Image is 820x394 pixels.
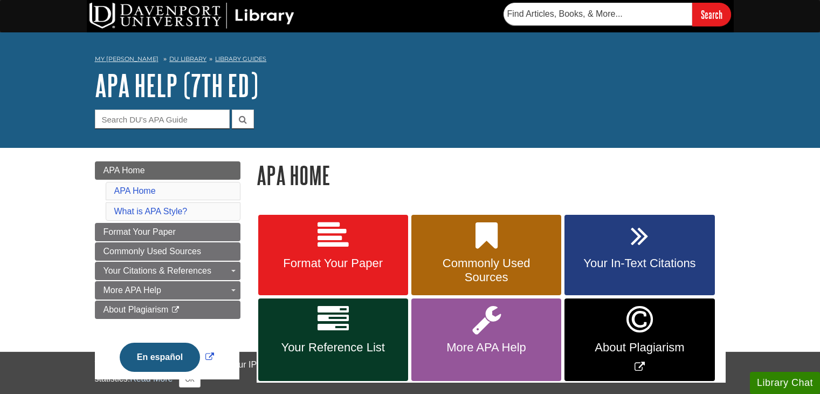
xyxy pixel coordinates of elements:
[266,256,400,270] span: Format Your Paper
[215,55,266,63] a: Library Guides
[120,343,200,372] button: En español
[104,166,145,175] span: APA Home
[104,305,169,314] span: About Plagiarism
[564,215,714,296] a: Your In-Text Citations
[104,266,211,275] span: Your Citations & References
[266,341,400,355] span: Your Reference List
[419,341,553,355] span: More APA Help
[114,186,156,195] a: APA Home
[411,298,561,381] a: More APA Help
[104,247,201,256] span: Commonly Used Sources
[419,256,553,284] span: Commonly Used Sources
[692,3,731,26] input: Search
[411,215,561,296] a: Commonly Used Sources
[95,161,240,390] div: Guide Page Menu
[95,110,230,128] input: Search DU's APA Guide
[504,3,692,25] input: Find Articles, Books, & More...
[95,301,240,319] a: About Plagiarism
[104,227,176,236] span: Format Your Paper
[95,223,240,241] a: Format Your Paper
[750,372,820,394] button: Library Chat
[95,69,258,102] a: APA Help (7th Ed)
[564,298,714,381] a: Link opens in new window
[114,207,188,216] a: What is APA Style?
[95,262,240,280] a: Your Citations & References
[104,286,161,295] span: More APA Help
[258,298,408,381] a: Your Reference List
[573,256,706,270] span: Your In-Text Citations
[117,352,217,362] a: Link opens in new window
[95,242,240,261] a: Commonly Used Sources
[573,341,706,355] span: About Plagiarism
[95,55,159,64] a: My [PERSON_NAME]
[95,161,240,180] a: APA Home
[89,3,294,29] img: DU Library
[504,3,731,26] form: Searches DU Library's articles, books, and more
[171,307,180,314] i: This link opens in a new window
[258,215,408,296] a: Format Your Paper
[95,52,726,69] nav: breadcrumb
[169,55,206,63] a: DU Library
[257,161,726,189] h1: APA Home
[95,281,240,300] a: More APA Help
